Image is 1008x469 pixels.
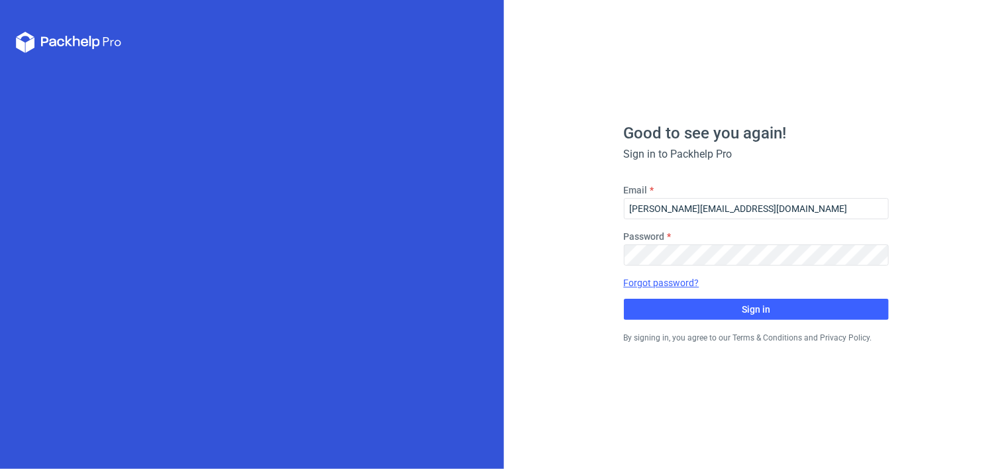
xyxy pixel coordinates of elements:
h1: Good to see you again! [624,125,889,141]
button: Sign in [624,299,889,320]
svg: Packhelp Pro [16,32,122,53]
label: Email [624,183,648,197]
a: Forgot password? [624,276,699,289]
span: Sign in [742,305,770,314]
label: Password [624,230,665,243]
small: By signing in, you agree to our Terms & Conditions and Privacy Policy. [624,333,872,342]
div: Sign in to Packhelp Pro [624,146,889,162]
